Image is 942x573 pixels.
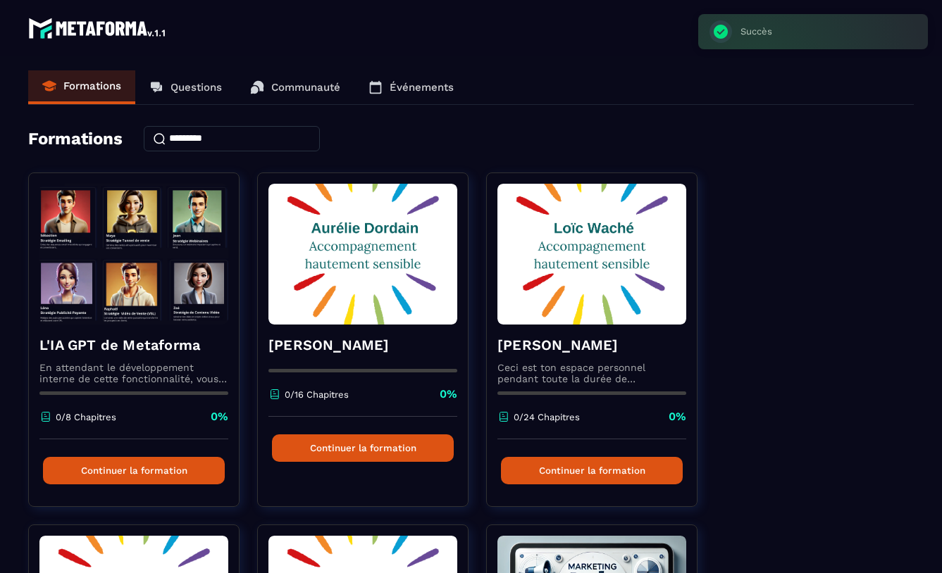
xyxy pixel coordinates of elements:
[271,81,340,94] p: Communauté
[497,362,686,384] p: Ceci est ton espace personnel pendant toute la durée de l'accompagnement.
[497,184,686,325] img: formation-background
[28,129,123,149] h4: Formations
[39,362,228,384] p: En attendant le développement interne de cette fonctionnalité, vous pouvez déjà l’utiliser avec C...
[63,80,121,92] p: Formations
[257,172,486,524] a: formation-background[PERSON_NAME]0/16 Chapitres0%Continuer la formation
[514,412,580,422] p: 0/24 Chapitres
[497,335,686,355] h4: [PERSON_NAME]
[354,70,468,104] a: Événements
[28,172,257,524] a: formation-backgroundL'IA GPT de MetaformaEn attendant le développement interne de cette fonctionn...
[390,81,454,94] p: Événements
[28,14,168,42] img: logo
[135,70,236,104] a: Questions
[28,70,135,104] a: Formations
[285,389,349,400] p: 0/16 Chapitres
[268,335,457,355] h4: [PERSON_NAME]
[486,172,715,524] a: formation-background[PERSON_NAME]Ceci est ton espace personnel pendant toute la durée de l'accomp...
[43,457,225,484] button: Continuer la formation
[501,457,683,484] button: Continuer la formation
[669,409,686,424] p: 0%
[56,412,116,422] p: 0/8 Chapitres
[211,409,228,424] p: 0%
[39,184,228,325] img: formation-background
[272,434,454,462] button: Continuer la formation
[236,70,354,104] a: Communauté
[268,184,457,325] img: formation-background
[440,386,457,402] p: 0%
[39,335,228,355] h4: L'IA GPT de Metaforma
[171,81,222,94] p: Questions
